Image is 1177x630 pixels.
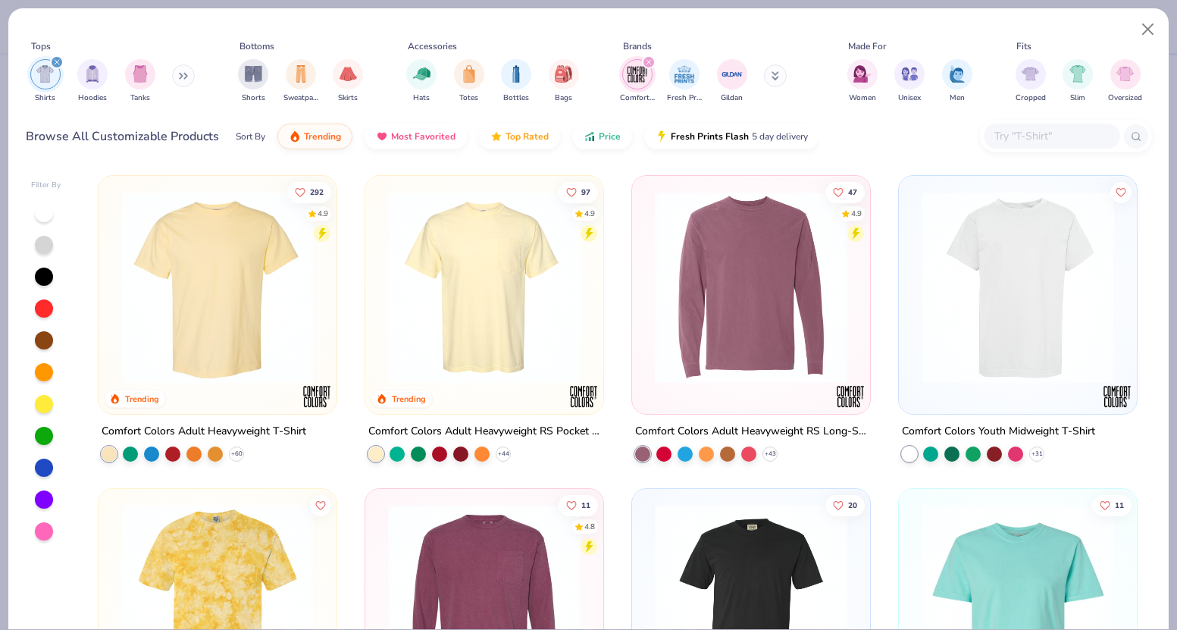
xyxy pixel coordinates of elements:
[620,59,655,104] button: filter button
[454,59,484,104] div: filter for Totes
[289,130,301,143] img: trending.gif
[78,92,107,104] span: Hoodies
[825,181,865,202] button: Like
[501,59,531,104] div: filter for Bottles
[333,59,363,104] div: filter for Skirts
[77,59,108,104] button: filter button
[283,59,318,104] div: filter for Sweatpants
[1110,181,1132,202] button: Like
[508,65,524,83] img: Bottles Image
[848,39,886,53] div: Made For
[490,130,502,143] img: TopRated.gif
[555,65,571,83] img: Bags Image
[721,63,743,86] img: Gildan Image
[898,92,921,104] span: Unisex
[1070,92,1085,104] span: Slim
[752,128,808,146] span: 5 day delivery
[77,59,108,104] div: filter for Hoodies
[506,130,549,143] span: Top Rated
[454,59,484,104] button: filter button
[503,92,529,104] span: Bottles
[894,59,925,104] div: filter for Unisex
[1063,59,1093,104] button: filter button
[380,191,588,384] img: 284e3bdb-833f-4f21-a3b0-720291adcbd9
[413,65,430,83] img: Hats Image
[584,521,595,532] div: 4.8
[277,124,352,149] button: Trending
[125,59,155,104] div: filter for Tanks
[1092,494,1132,516] button: Like
[626,63,649,86] img: Comfort Colors Image
[406,59,437,104] div: filter for Hats
[559,181,598,202] button: Like
[1116,65,1134,83] img: Oversized Image
[568,381,599,412] img: Comfort Colors logo
[584,208,595,219] div: 4.9
[102,422,306,441] div: Comfort Colors Adult Heavyweight T-Shirt
[1069,65,1086,83] img: Slim Image
[555,92,572,104] span: Bags
[635,422,867,441] div: Comfort Colors Adult Heavyweight RS Long-Sleeve T-Shirt
[318,208,328,219] div: 4.9
[949,65,966,83] img: Men Image
[125,59,155,104] button: filter button
[413,92,430,104] span: Hats
[84,65,101,83] img: Hoodies Image
[1016,59,1046,104] button: filter button
[647,191,855,384] img: 8efac5f7-8da2-47f5-bf92-f12be686d45d
[581,501,590,509] span: 11
[1108,59,1142,104] div: filter for Oversized
[620,59,655,104] div: filter for Comfort Colors
[1108,92,1142,104] span: Oversized
[287,181,331,202] button: Like
[114,191,321,384] img: 029b8af0-80e6-406f-9fdc-fdf898547912
[667,59,702,104] button: filter button
[368,422,600,441] div: Comfort Colors Adult Heavyweight RS Pocket T-Shirt
[408,39,457,53] div: Accessories
[559,494,598,516] button: Like
[238,59,268,104] div: filter for Shorts
[501,59,531,104] button: filter button
[333,59,363,104] button: filter button
[644,124,819,149] button: Fresh Prints Flash5 day delivery
[1016,59,1046,104] div: filter for Cropped
[302,381,332,412] img: Comfort Colors logo
[902,422,1095,441] div: Comfort Colors Youth Midweight T-Shirt
[901,65,919,83] img: Unisex Image
[36,65,54,83] img: Shirts Image
[765,450,776,459] span: + 43
[1063,59,1093,104] div: filter for Slim
[245,65,262,83] img: Shorts Image
[950,92,965,104] span: Men
[667,59,702,104] div: filter for Fresh Prints
[1031,450,1043,459] span: + 31
[599,130,621,143] span: Price
[549,59,579,104] button: filter button
[835,381,866,412] img: Comfort Colors logo
[283,59,318,104] button: filter button
[391,130,455,143] span: Most Favorited
[1016,39,1031,53] div: Fits
[849,92,876,104] span: Women
[572,124,632,149] button: Price
[293,65,309,83] img: Sweatpants Image
[30,59,61,104] div: filter for Shirts
[236,130,265,143] div: Sort By
[847,59,878,104] button: filter button
[717,59,747,104] div: filter for Gildan
[283,92,318,104] span: Sweatpants
[620,92,655,104] span: Comfort Colors
[376,130,388,143] img: most_fav.gif
[942,59,972,104] div: filter for Men
[549,59,579,104] div: filter for Bags
[848,501,857,509] span: 20
[581,188,590,196] span: 97
[671,130,749,143] span: Fresh Prints Flash
[231,450,243,459] span: + 60
[238,59,268,104] button: filter button
[847,59,878,104] div: filter for Women
[894,59,925,104] button: filter button
[914,191,1122,384] img: c8ccbca0-6ae1-4d8d-94ba-deb159e0abb2
[498,450,509,459] span: + 44
[310,494,331,516] button: Like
